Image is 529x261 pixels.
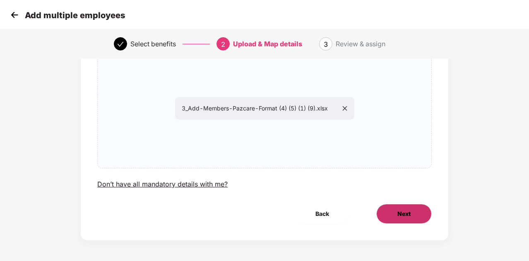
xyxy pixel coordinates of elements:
[233,37,302,50] div: Upload & Map details
[97,180,228,189] div: Don’t have all mandatory details with me?
[25,10,125,20] p: Add multiple employees
[397,209,411,218] span: Next
[376,204,432,224] button: Next
[295,204,350,224] button: Back
[342,105,348,111] span: close
[8,9,21,21] img: svg+xml;base64,PHN2ZyB4bWxucz0iaHR0cDovL3d3dy53My5vcmcvMjAwMC9zdmciIHdpZHRoPSIzMCIgaGVpZ2h0PSIzMC...
[315,209,329,218] span: Back
[130,37,176,50] div: Select benefits
[221,40,225,48] span: 2
[324,40,328,48] span: 3
[182,105,348,112] span: 3_Add-Members-Pazcare-Format (4) (5) (1) (9).xlsx
[98,49,431,168] span: 3_Add-Members-Pazcare-Format (4) (5) (1) (9).xlsx close
[336,37,385,50] div: Review & assign
[117,41,124,48] span: check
